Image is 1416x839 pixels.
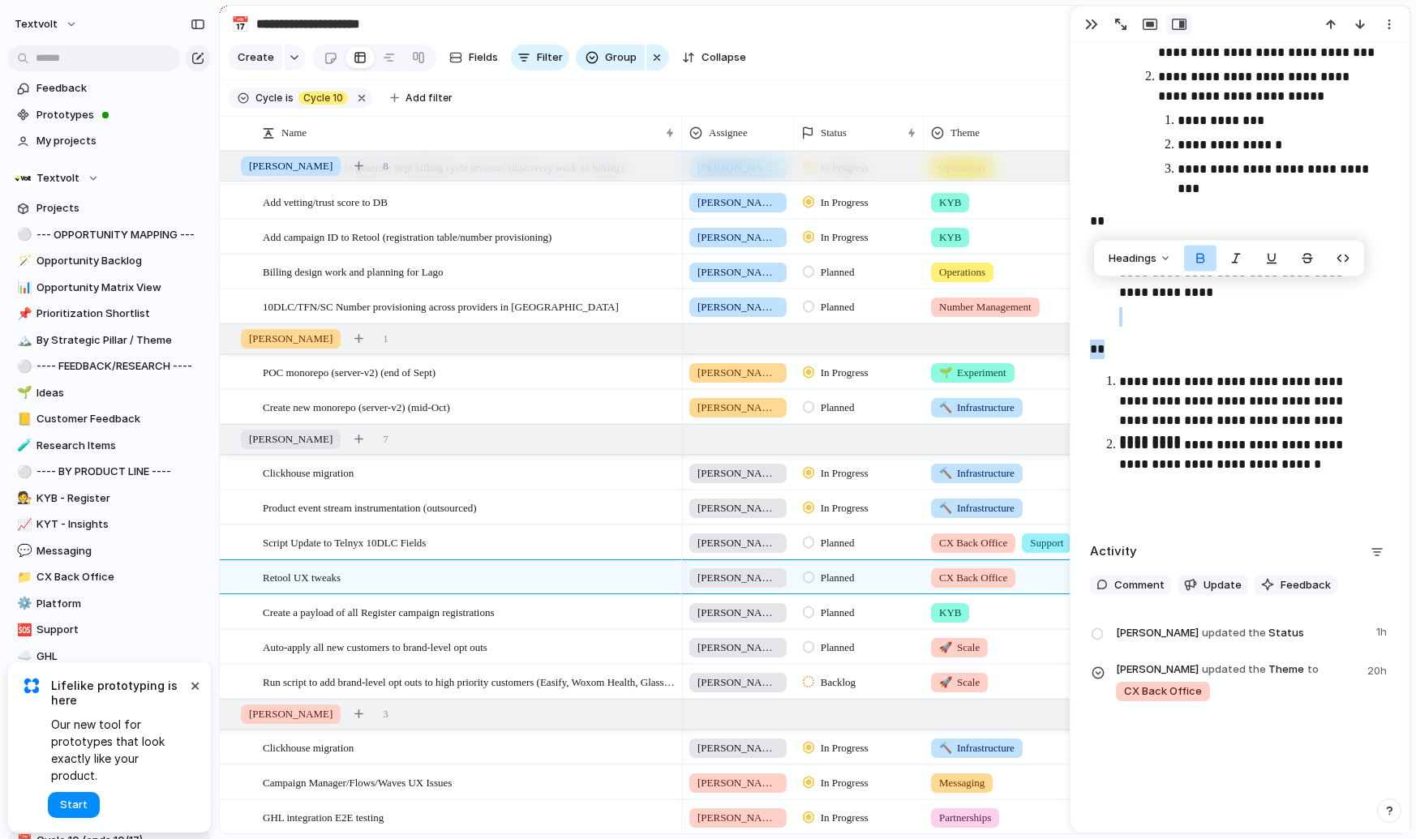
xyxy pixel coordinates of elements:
button: Filter [511,45,569,71]
a: Projects [8,196,211,220]
span: Update [1204,577,1242,593]
span: Assignee [709,125,748,141]
div: ⚙️ [17,594,28,613]
h2: Activity [1090,542,1137,561]
div: ⚪ [17,225,28,244]
span: In Progress [821,740,869,756]
button: Collapse [676,45,753,71]
span: Create a payload of all Register campaign registrations [263,602,495,621]
div: 🧪 [17,436,28,455]
span: [PERSON_NAME] [249,158,333,174]
span: Planned [821,640,855,656]
button: Comment [1090,575,1171,596]
span: Platform [36,596,205,612]
span: [PERSON_NAME] [697,570,779,586]
span: Theme [950,125,980,141]
span: Comment [1114,577,1165,593]
span: Theme [1116,660,1358,703]
button: Cycle 10 [295,89,351,107]
span: to [1307,661,1319,678]
button: 📌 [15,306,31,322]
span: In Progress [821,775,869,791]
span: Status [821,125,847,141]
span: [PERSON_NAME] [697,229,779,246]
button: 🌱 [15,385,31,401]
button: Add filter [380,87,462,109]
button: Dismiss [185,675,204,695]
span: Create [238,49,274,66]
span: Prototypes [36,107,205,123]
a: 🧑‍⚖️KYB - Register [8,486,211,511]
span: Group [605,49,637,66]
span: 3 [383,706,388,722]
span: In Progress [821,465,869,482]
button: 📁 [15,569,31,585]
span: POC monorepo (server-v2) (end of Sept) [263,362,436,381]
div: 🪄 [17,252,28,271]
span: Infrastructure [939,400,1015,416]
span: 🔨 [939,502,952,514]
span: In Progress [821,195,869,211]
span: Customer Feedback [36,411,205,427]
a: 📒Customer Feedback [8,407,211,431]
span: Scale [939,640,980,656]
span: [PERSON_NAME] [697,264,779,280]
span: Infrastructure [939,740,1015,756]
button: 🏔️ [15,332,31,349]
span: Planned [821,605,855,621]
button: ☁️ [15,649,31,665]
span: Opportunity Backlog [36,253,205,269]
span: Product event stream instrumentation (outsourced) [263,498,477,516]
a: 📌Prioritization Shortlist [8,302,211,326]
span: [PERSON_NAME] [249,331,333,347]
span: Prioritization Shortlist [36,306,205,322]
span: Planned [821,535,855,551]
a: Feedback [8,76,211,101]
span: [PERSON_NAME] [1116,625,1199,641]
a: 🪄Opportunity Backlog [8,249,211,273]
a: 🏔️By Strategic Pillar / Theme [8,328,211,353]
span: Feedback [36,80,205,96]
span: [PERSON_NAME] [697,195,779,211]
a: 💬Messaging [8,539,211,563]
span: Infrastructure [939,465,1015,482]
span: Planned [821,299,855,315]
button: Fields [443,45,504,71]
span: Messaging [939,775,985,791]
span: Lifelike prototyping is here [51,678,187,708]
span: Status [1116,621,1367,644]
span: Experiment [939,365,1006,381]
a: ⚪---- BY PRODUCT LINE ---- [8,460,211,484]
button: Start [48,792,100,818]
span: [PERSON_NAME] [697,740,779,756]
div: 🌱 [17,383,28,402]
div: ☁️GHL [8,644,211,669]
div: 📌 [17,305,28,323]
span: GHL [36,649,205,665]
div: 🏔️ [17,331,28,349]
span: 7 [383,431,388,447]
a: My projects [8,129,211,153]
span: In Progress [821,500,869,516]
span: [PERSON_NAME] [697,810,779,826]
button: 📈 [15,516,31,533]
span: Backlog [821,674,856,691]
span: 10DLC/TFN/SC Number provisioning across providers in [GEOGRAPHIC_DATA] [263,297,619,315]
span: 🔨 [939,467,952,479]
span: Clickhouse migration [263,463,354,482]
span: Start [60,797,88,813]
span: Research Items [36,438,205,454]
span: [PERSON_NAME] [697,465,779,482]
a: ⚙️Platform [8,592,211,616]
span: Planned [821,400,855,416]
div: 📁 [17,568,28,587]
span: [PERSON_NAME] [697,299,779,315]
span: Fields [469,49,498,66]
span: CX Back Office [36,569,205,585]
div: 📊Opportunity Matrix View [8,276,211,300]
button: Headings [1099,246,1181,272]
span: Auto-apply all new customers to brand-level opt outs [263,637,487,656]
